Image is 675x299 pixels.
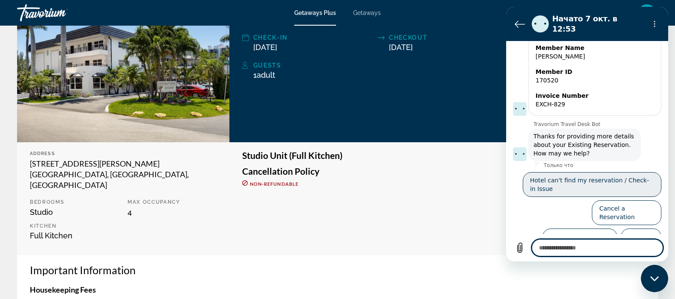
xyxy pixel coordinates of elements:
h4: Housekeeping Fees [30,285,645,294]
span: 4 [127,208,132,217]
div: Address [30,151,217,156]
span: Studio [30,208,53,217]
div: Check-In [253,32,374,43]
a: Getaways Plus [294,9,336,16]
p: Kitchen [30,223,119,229]
span: Non-refundable [250,181,298,187]
h3: Cancellation Policy [242,167,645,176]
div: Guests [253,60,645,70]
span: Adult [257,70,275,79]
iframe: Окно обмена сообщениями [506,7,668,261]
a: Travorium [17,2,102,24]
div: [STREET_ADDRESS][PERSON_NAME] [GEOGRAPHIC_DATA], [GEOGRAPHIC_DATA], [GEOGRAPHIC_DATA] [30,158,217,191]
a: Getaways [353,9,381,16]
span: [DATE] [253,43,277,52]
h3: Important Information [30,264,645,276]
div: Checkout [389,32,509,43]
p: Max Occupancy [127,199,217,205]
p: Bedrooms [30,199,119,205]
h3: Studio Unit (Full Kitchen) [242,151,645,160]
span: Full Kitchen [30,231,72,240]
button: User Menu [636,4,658,22]
span: [DATE] [389,43,413,52]
span: 1 [253,70,275,79]
iframe: Кнопка, открывающая окно обмена сообщениями; идет разговор [641,265,668,292]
